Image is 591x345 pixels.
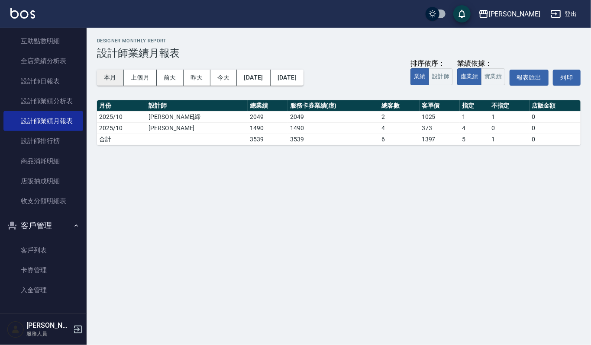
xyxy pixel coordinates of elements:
[97,100,146,112] th: 月份
[481,68,505,85] button: 實業績
[475,5,544,23] button: [PERSON_NAME]
[26,321,71,330] h5: [PERSON_NAME]
[489,122,530,134] td: 0
[3,71,83,91] a: 設計師日報表
[26,330,71,338] p: 服務人員
[124,70,157,86] button: 上個月
[530,111,581,122] td: 0
[3,151,83,171] a: 商品消耗明細
[248,134,288,145] td: 3539
[460,122,489,134] td: 4
[460,100,489,112] th: 指定
[248,122,288,134] td: 1490
[288,134,379,145] td: 3539
[97,47,581,59] h3: 設計師業績月報表
[146,100,248,112] th: 設計師
[3,260,83,280] a: 卡券管理
[489,111,530,122] td: 1
[3,51,83,71] a: 全店業績分析表
[453,5,471,22] button: save
[460,111,489,122] td: 1
[420,122,460,134] td: 373
[3,131,83,151] a: 設計師排行榜
[379,122,420,134] td: 4
[3,171,83,191] a: 店販抽成明細
[3,111,83,131] a: 設計師業績月報表
[379,134,420,145] td: 6
[146,111,248,122] td: [PERSON_NAME]締
[146,122,248,134] td: [PERSON_NAME]
[553,70,581,86] button: 列印
[429,68,453,85] button: 設計師
[547,6,581,22] button: 登出
[288,111,379,122] td: 2049
[97,70,124,86] button: 本月
[271,70,304,86] button: [DATE]
[420,100,460,112] th: 客單價
[97,134,146,145] td: 合計
[7,321,24,338] img: Person
[97,122,146,134] td: 2025/10
[410,68,429,85] button: 業績
[288,100,379,112] th: 服務卡券業績(虛)
[460,134,489,145] td: 5
[3,280,83,300] a: 入金管理
[3,191,83,211] a: 收支分類明細表
[410,59,453,68] div: 排序依序：
[3,240,83,260] a: 客戶列表
[97,100,581,145] table: a dense table
[379,100,420,112] th: 總客數
[3,214,83,237] button: 客戶管理
[379,111,420,122] td: 2
[3,31,83,51] a: 互助點數明細
[530,100,581,112] th: 店販金額
[157,70,184,86] button: 前天
[457,59,505,68] div: 業績依據：
[489,134,530,145] td: 1
[237,70,270,86] button: [DATE]
[420,134,460,145] td: 1397
[530,134,581,145] td: 0
[10,8,35,19] img: Logo
[210,70,237,86] button: 今天
[420,111,460,122] td: 1025
[489,100,530,112] th: 不指定
[489,9,540,19] div: [PERSON_NAME]
[3,91,83,111] a: 設計師業績分析表
[97,111,146,122] td: 2025/10
[530,122,581,134] td: 0
[510,70,549,86] button: 報表匯出
[248,100,288,112] th: 總業績
[97,38,581,44] h2: Designer Monthly Report
[184,70,210,86] button: 昨天
[288,122,379,134] td: 1490
[248,111,288,122] td: 2049
[457,68,481,85] button: 虛業績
